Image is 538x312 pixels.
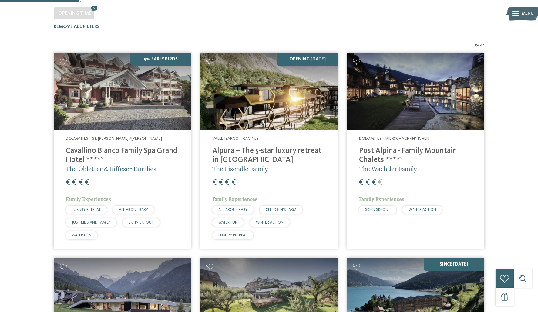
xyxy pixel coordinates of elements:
span: Dolomites – St. [PERSON_NAME] /[PERSON_NAME] [66,136,162,141]
img: Looking for family hotels? Find the best ones here! [200,53,338,130]
span: WATER FUN [72,233,91,237]
span: LUXURY RETREAT [218,233,247,237]
span: The Eisendle Family [212,165,268,173]
a: Looking for family hotels? Find the best ones here! Dolomites – Vierschach-Innichen Post Alpina -... [347,53,484,249]
span: € [66,179,70,187]
span: Valle Isarco – Racines [212,136,259,141]
span: SKI-IN SKI-OUT [365,208,390,212]
span: 27 [480,42,484,48]
span: € [85,179,89,187]
img: Post Alpina - Family Mountain Chalets ****ˢ [347,53,484,130]
span: € [359,179,364,187]
span: WINTER ACTION [256,221,284,225]
span: ALL ABOUT BABY [119,208,148,212]
img: Family Spa Grand Hotel Cavallino Bianco ****ˢ [54,53,191,130]
h4: Post Alpina - Family Mountain Chalets ****ˢ [359,146,472,165]
span: Family Experiences [359,196,404,202]
span: € [365,179,370,187]
span: LUXURY RETREAT [72,208,101,212]
span: ALL ABOUT BABY [218,208,247,212]
span: Dolomites – Vierschach-Innichen [359,136,429,141]
span: WINTER ACTION [409,208,436,212]
span: € [225,179,230,187]
h4: Alpura – The 5-star luxury retreat in [GEOGRAPHIC_DATA] [212,146,325,165]
span: € [79,179,83,187]
span: Remove all filters [54,24,100,29]
span: / [478,42,480,48]
span: JUST KIDS AND FAMILY [72,221,110,225]
span: € [72,179,77,187]
span: Family Experiences [66,196,111,202]
a: Looking for family hotels? Find the best ones here! Opening [DATE] Valle Isarco – Racines Alpura ... [200,53,338,249]
span: € [378,179,383,187]
span: Opening time [58,11,91,16]
span: The Wachtler Family [359,165,417,173]
span: The Obletter & Riffeser Families [66,165,156,173]
span: € [212,179,217,187]
span: € [219,179,223,187]
span: € [231,179,236,187]
span: CHILDREN’S FARM [266,208,296,212]
span: Family Experiences [212,196,257,202]
h4: Cavallino Bianco Family Spa Grand Hotel ****ˢ [66,146,179,165]
span: € [372,179,376,187]
span: 15 [475,42,478,48]
span: WATER FUN [218,221,238,225]
a: Looking for family hotels? Find the best ones here! 5% Early Birds Dolomites – St. [PERSON_NAME] ... [54,53,191,249]
span: SKI-IN SKI-OUT [129,221,154,225]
